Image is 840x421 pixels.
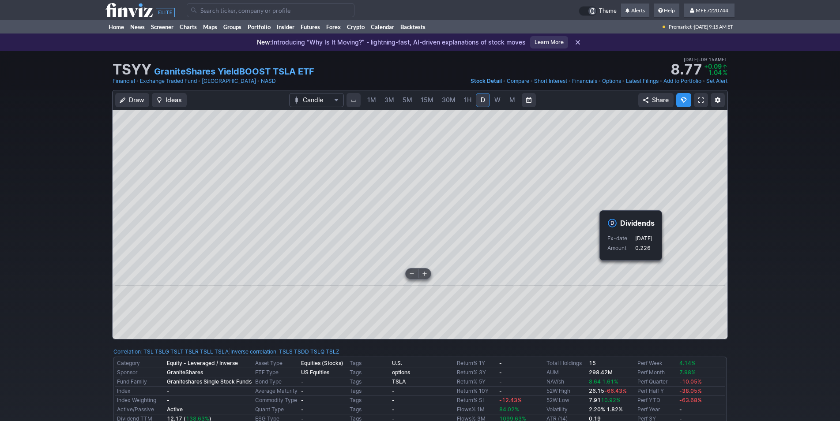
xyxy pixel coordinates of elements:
a: TSLS [279,347,293,356]
a: TSDD [294,347,309,356]
span: 8.64 [589,378,601,385]
span: 84.02% [499,406,519,413]
b: U.S. [392,360,402,366]
a: TSLA [392,378,406,385]
a: Portfolio [245,20,274,34]
b: Equities (Stocks) [301,360,343,366]
span: D [481,96,485,104]
td: Sponsor [115,368,165,377]
a: Help [654,4,679,18]
button: Draw [115,93,149,107]
td: 52W High [545,387,587,396]
span: • [659,77,663,86]
span: New: [257,38,272,46]
span: 5M [403,96,412,104]
span: 4.14% [679,360,696,366]
b: - [679,406,682,413]
a: Compare [507,77,529,86]
a: Groups [220,20,245,34]
span: -38.05% [679,387,702,394]
a: 3M [380,93,398,107]
a: 5M [399,93,416,107]
a: M [505,93,519,107]
td: Tags [348,368,390,377]
a: Short Interest [534,77,567,86]
span: • [136,77,139,86]
td: Perf Half Y [636,387,678,396]
td: AUM [545,368,587,377]
td: Fund Family [115,377,165,387]
td: Average Maturity [253,387,299,396]
td: Perf Year [636,405,678,414]
span: • [257,77,260,86]
a: TSLG [155,347,169,356]
td: Quant Type [253,405,299,414]
span: -10.05% [679,378,702,385]
div: : [113,347,229,356]
span: M [509,96,515,104]
a: Financials [572,77,597,86]
button: Range [522,93,536,107]
span: Share [652,96,669,104]
b: 15 [589,360,596,366]
a: Fullscreen [694,93,708,107]
b: Equity - Leveraged / Inverse [167,360,238,366]
b: - [392,387,395,394]
td: ETF Type [253,368,299,377]
b: - [301,387,304,394]
b: - [301,397,304,403]
a: TSLT [170,347,184,356]
p: [DATE] [635,234,652,243]
a: W [490,93,505,107]
b: - [301,406,304,413]
span: W [494,96,501,104]
b: US Equities [301,369,329,376]
span: 10.92% [601,397,621,403]
a: D [476,93,490,107]
p: Ex-date [607,234,634,243]
a: Insider [274,20,298,34]
a: 15M [417,93,437,107]
td: Return% 5Y [455,377,497,387]
span: • [568,77,571,86]
span: Candle [303,96,330,104]
td: Category [115,359,165,368]
span: -63.68% [679,397,702,403]
p: Introducing “Why Is It Moving?” - lightning-fast, AI-driven explanations of stock moves [257,38,526,47]
a: Add to Portfolio [663,77,701,86]
a: TSL [143,347,154,356]
input: Search [187,3,354,17]
td: Tags [348,405,390,414]
a: TSLR [185,347,199,356]
td: NAV/sh [545,377,587,387]
button: Zoom out [406,268,418,279]
span: [DATE] 09:15AM ET [684,56,727,63]
button: Explore new features [676,93,691,107]
a: NASD [261,77,276,86]
td: Index [115,387,165,396]
a: Screener [148,20,177,34]
a: Alerts [621,4,649,18]
button: Chart Type [289,93,344,107]
td: Perf Quarter [636,377,678,387]
a: Calendar [368,20,397,34]
a: TSLQ [310,347,324,356]
span: 1.61% [602,378,618,385]
p: 0.226 [635,244,652,253]
a: TSLL [200,347,213,356]
span: [DATE] 9:15 AM ET [694,20,733,34]
td: Tags [348,359,390,368]
span: • [598,77,601,86]
td: Total Holdings [545,359,587,368]
span: 7.98% [679,369,696,376]
b: - [392,406,395,413]
b: - [167,397,170,403]
h1: TSYY [113,63,151,77]
span: • [622,77,625,86]
a: GraniteShares YieldBOOST TSLA ETF [154,65,314,78]
b: 298.42M [589,369,613,376]
span: • [699,56,701,63]
a: Theme [579,6,617,16]
span: 30M [442,96,456,104]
